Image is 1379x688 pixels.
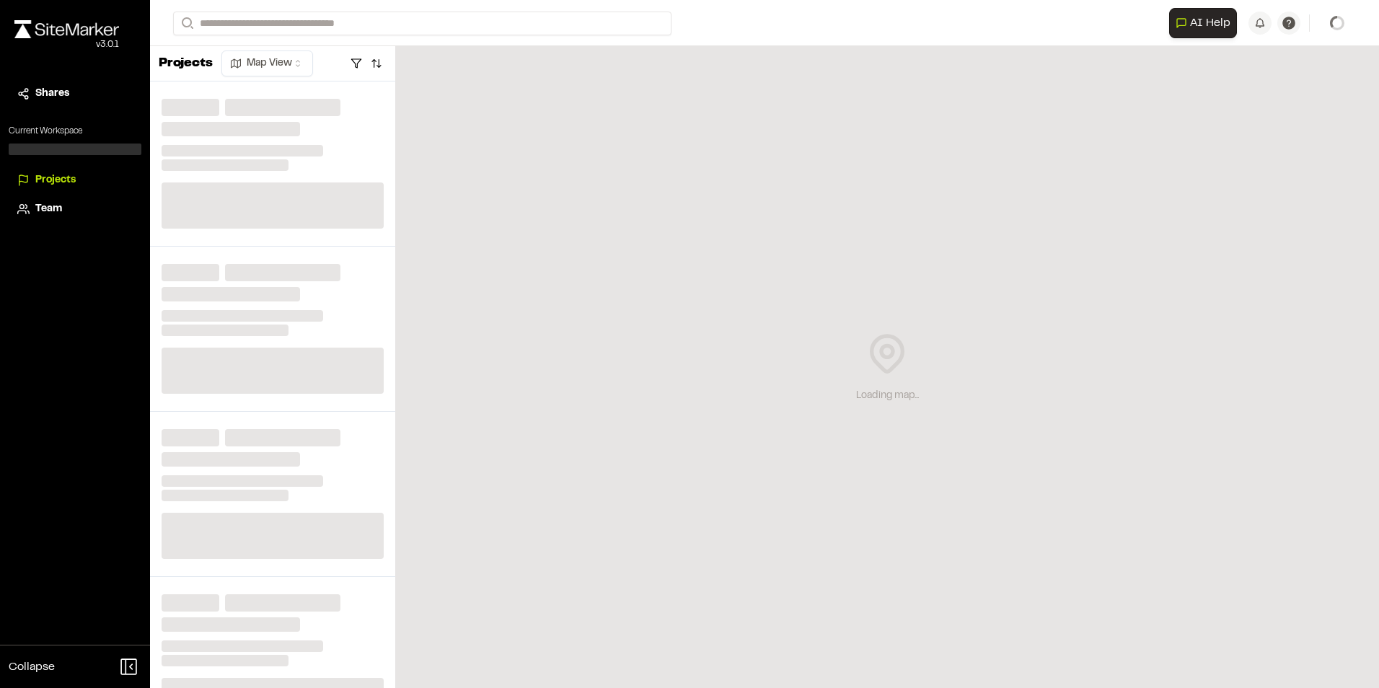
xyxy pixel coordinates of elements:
[14,38,119,51] div: Oh geez...please don't...
[1169,8,1243,38] div: Open AI Assistant
[17,172,133,188] a: Projects
[9,658,55,676] span: Collapse
[35,172,76,188] span: Projects
[173,12,199,35] button: Search
[856,388,919,404] div: Loading map...
[159,54,213,74] p: Projects
[17,201,133,217] a: Team
[9,125,141,138] p: Current Workspace
[1190,14,1230,32] span: AI Help
[35,201,62,217] span: Team
[17,86,133,102] a: Shares
[35,86,69,102] span: Shares
[1169,8,1237,38] button: Open AI Assistant
[14,20,119,38] img: rebrand.png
